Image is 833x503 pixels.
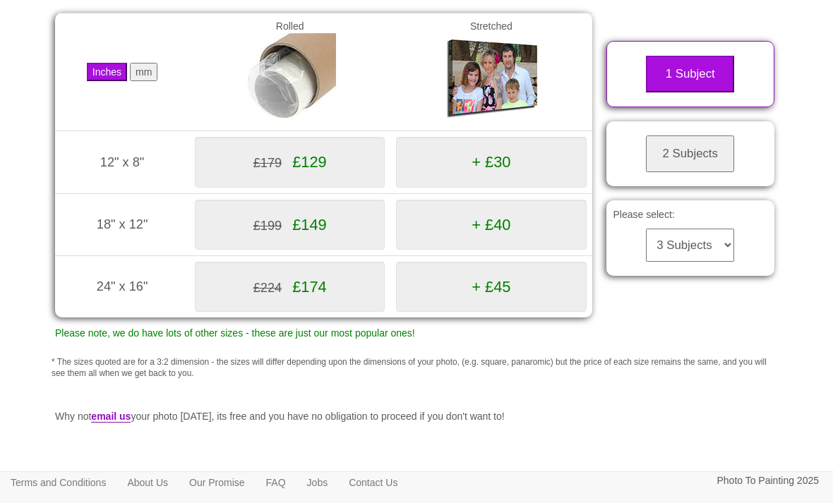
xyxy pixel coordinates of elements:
[338,472,408,493] a: Contact Us
[55,408,778,425] p: Why not your photo [DATE], its free and you have no obligation to proceed if you don't want to!
[472,216,510,234] span: + £40
[244,33,336,125] img: Rolled
[292,153,327,171] span: £129
[472,278,510,296] span: + £45
[52,356,781,380] p: * The sizes quoted are for a 3:2 dimension - the sizes will differ depending upon the dimensions ...
[189,13,390,131] td: Rolled
[606,200,775,276] div: Please select:
[91,411,131,423] a: email us
[87,63,127,81] button: Inches
[646,56,734,92] button: 1 Subject
[130,63,157,81] button: mm
[646,135,734,172] button: 2 Subjects
[445,33,537,125] img: Gallery Wrap
[472,153,510,171] span: + £30
[253,156,282,170] span: £179
[253,219,282,233] span: £199
[97,217,148,231] span: 18" x 12"
[292,278,327,296] span: £174
[390,13,592,131] td: Stretched
[296,472,339,493] a: Jobs
[55,325,592,342] p: Please note, we do have lots of other sizes - these are just our most popular ones!
[292,216,327,234] span: £149
[253,281,282,295] span: £224
[116,472,179,493] a: About Us
[97,279,148,293] span: 24" x 16"
[256,472,296,493] a: FAQ
[179,472,256,493] a: Our Promise
[717,472,819,490] p: Photo To Painting 2025
[100,155,144,169] span: 12" x 8"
